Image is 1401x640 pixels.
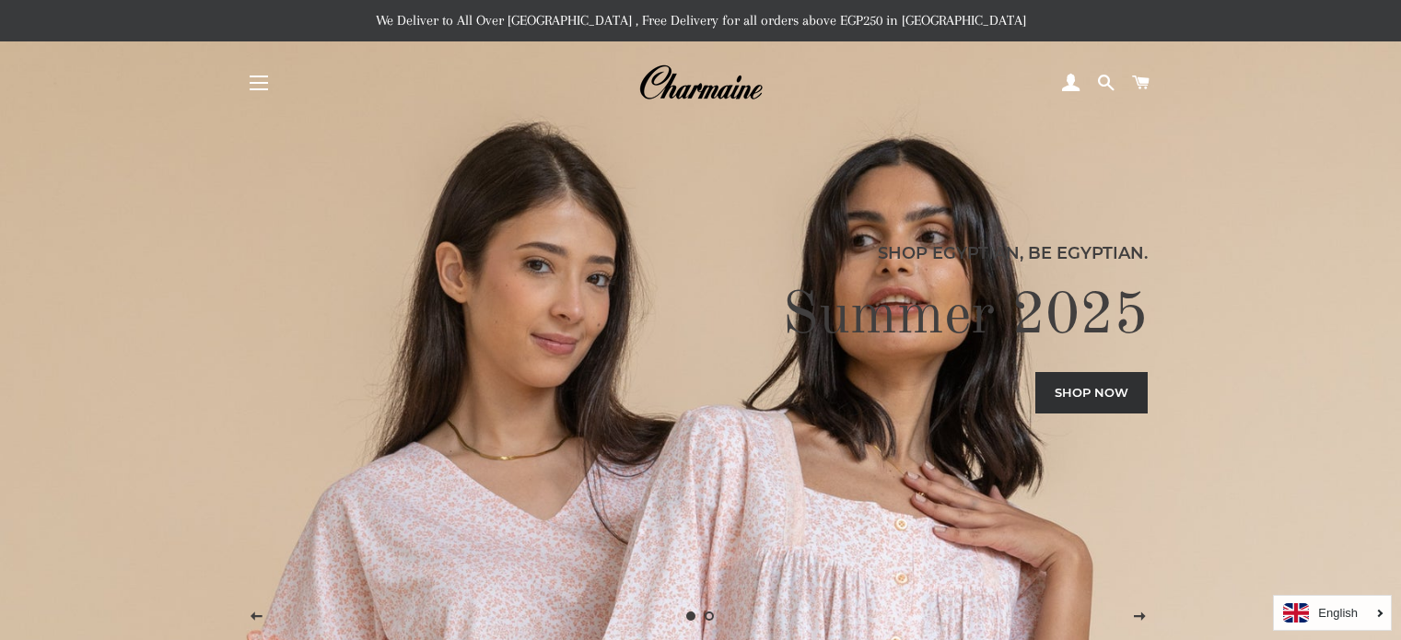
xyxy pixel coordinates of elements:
[1318,607,1358,619] i: English
[1283,603,1382,623] a: English
[1035,372,1148,413] a: Shop now
[1116,594,1162,640] button: Next slide
[253,240,1148,266] p: Shop Egyptian, Be Egyptian.
[233,594,279,640] button: Previous slide
[638,63,763,103] img: Charmaine Egypt
[683,607,701,625] a: Slide 1, current
[701,607,719,625] a: Load slide 2
[253,280,1148,354] h2: Summer 2025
